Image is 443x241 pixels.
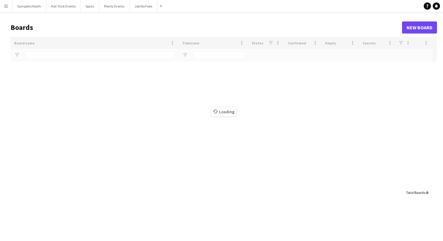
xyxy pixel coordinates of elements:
[402,21,437,34] a: New Board
[130,0,157,12] button: Job No Fees
[211,107,236,116] span: Loading
[12,0,46,12] button: Samplers North
[426,190,428,195] span: 0
[406,190,425,195] span: Total Boards
[99,0,130,12] button: Plenty Events
[46,0,81,12] button: Hat Trick Events
[81,0,99,12] button: Spurs
[406,187,428,198] div: :
[11,23,402,32] h1: Boards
